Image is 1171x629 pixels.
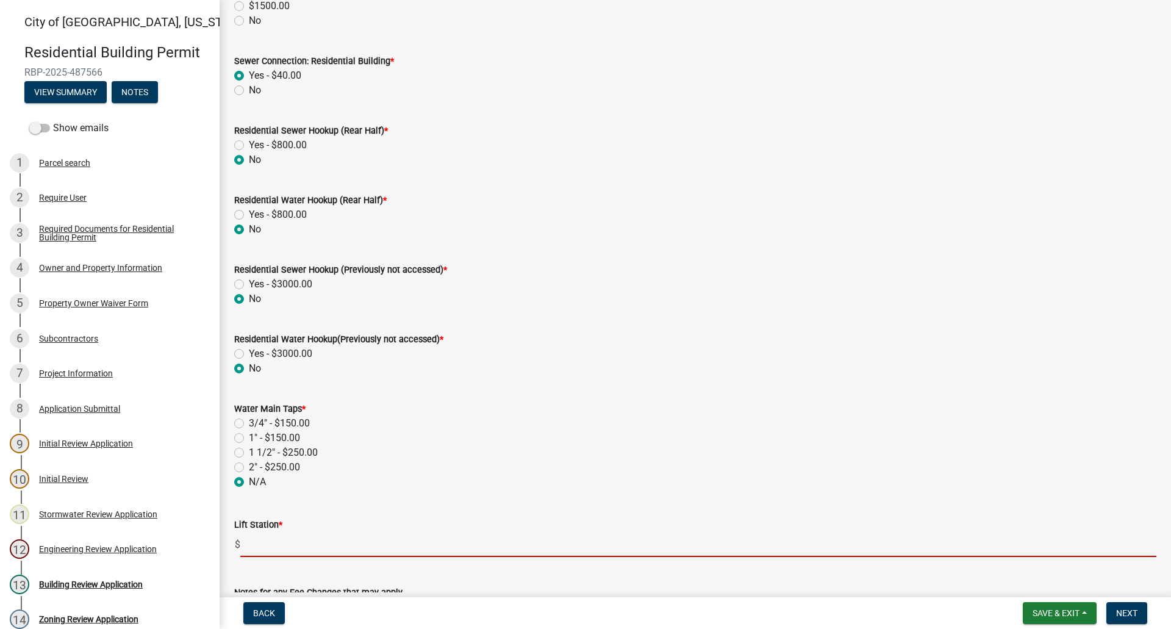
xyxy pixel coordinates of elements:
[234,266,447,275] label: Residential Sewer Hookup (Previously not accessed)
[234,196,387,205] label: Residential Water Hookup (Rear Half)
[249,83,261,98] label: No
[249,431,300,445] label: 1" - $150.00
[249,277,312,292] label: Yes - $3000.00
[234,589,403,597] label: Notes for any Fee Changes that may apply
[24,44,210,62] h4: Residential Building Permit
[29,121,109,135] label: Show emails
[39,334,98,343] div: Subcontractors
[249,68,301,83] label: Yes - $40.00
[39,475,88,483] div: Initial Review
[39,225,200,242] div: Required Documents for Residential Building Permit
[249,222,261,237] label: No
[234,57,394,66] label: Sewer Connection: Residential Building
[39,369,113,378] div: Project Information
[249,347,312,361] label: Yes - $3000.00
[39,545,157,553] div: Engineering Review Application
[10,329,29,348] div: 6
[1106,602,1147,624] button: Next
[253,608,275,618] span: Back
[39,615,138,624] div: Zoning Review Application
[10,469,29,489] div: 10
[10,399,29,419] div: 8
[10,609,29,629] div: 14
[10,293,29,313] div: 5
[249,361,261,376] label: No
[39,299,148,307] div: Property Owner Waiver Form
[39,439,133,448] div: Initial Review Application
[243,602,285,624] button: Back
[1116,608,1137,618] span: Next
[1033,608,1080,618] span: Save & Exit
[10,539,29,559] div: 12
[10,188,29,207] div: 2
[249,292,261,306] label: No
[10,575,29,594] div: 13
[39,510,157,519] div: Stormwater Review Application
[234,521,282,530] label: Lift Station
[10,434,29,453] div: 9
[10,364,29,383] div: 7
[39,580,143,589] div: Building Review Application
[10,505,29,524] div: 11
[249,445,318,460] label: 1 1/2" - $250.00
[39,404,120,413] div: Application Submittal
[249,13,261,28] label: No
[249,460,300,475] label: 2" - $250.00
[234,405,306,414] label: Water Main Taps
[249,475,266,489] label: N/A
[1023,602,1097,624] button: Save & Exit
[10,258,29,278] div: 4
[249,207,307,222] label: Yes - $800.00
[112,88,158,98] wm-modal-confirm: Notes
[24,15,246,29] span: City of [GEOGRAPHIC_DATA], [US_STATE]
[10,223,29,243] div: 3
[24,66,195,78] span: RBP-2025-487566
[24,81,107,103] button: View Summary
[249,416,310,431] label: 3/4" - $150.00
[249,153,261,167] label: No
[249,138,307,153] label: Yes - $800.00
[234,532,241,557] span: $
[10,153,29,173] div: 1
[234,127,388,135] label: Residential Sewer Hookup (Rear Half)
[39,159,90,167] div: Parcel search
[234,336,443,344] label: Residential Water Hookup(Previously not accessed)
[24,88,107,98] wm-modal-confirm: Summary
[112,81,158,103] button: Notes
[39,193,87,202] div: Require User
[39,264,162,272] div: Owner and Property Information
